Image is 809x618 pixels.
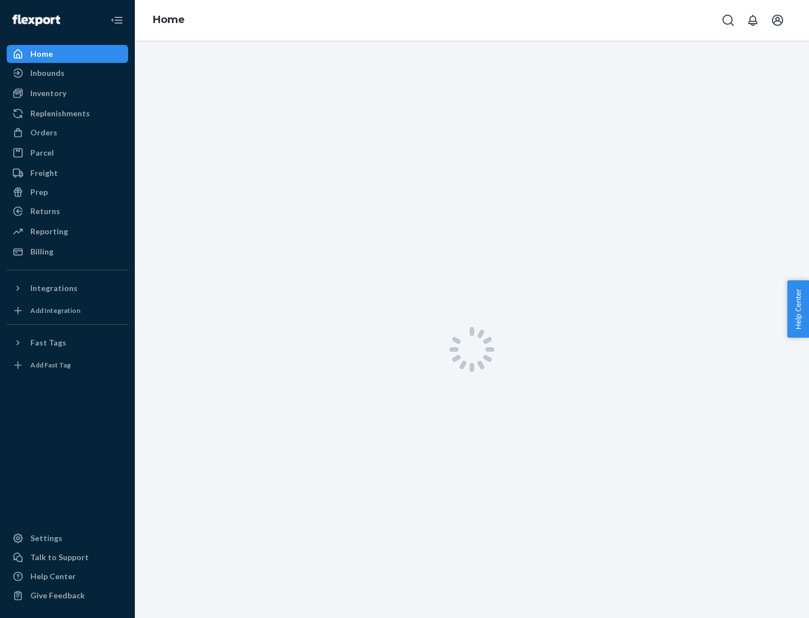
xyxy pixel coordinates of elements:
div: Settings [30,533,62,544]
div: Integrations [30,283,78,294]
div: Reporting [30,226,68,237]
a: Orders [7,124,128,142]
div: Billing [30,246,53,257]
a: Replenishments [7,104,128,122]
div: Talk to Support [30,552,89,563]
a: Inventory [7,84,128,102]
a: Settings [7,529,128,547]
button: Fast Tags [7,334,128,352]
button: Open account menu [766,9,789,31]
div: Inbounds [30,67,65,79]
a: Home [153,13,185,26]
button: Close Navigation [106,9,128,31]
button: Give Feedback [7,587,128,605]
div: Freight [30,167,58,179]
div: Parcel [30,147,54,158]
a: Help Center [7,567,128,585]
button: Open Search Box [717,9,739,31]
div: Give Feedback [30,590,85,601]
div: Home [30,48,53,60]
div: Orders [30,127,57,138]
button: Open notifications [742,9,764,31]
a: Add Fast Tag [7,356,128,374]
a: Parcel [7,144,128,162]
img: Flexport logo [12,15,60,26]
div: Inventory [30,88,66,99]
div: Prep [30,187,48,198]
div: Help Center [30,571,76,582]
a: Prep [7,183,128,201]
button: Integrations [7,279,128,297]
div: Add Fast Tag [30,360,71,370]
div: Replenishments [30,108,90,119]
div: Add Integration [30,306,80,315]
a: Talk to Support [7,548,128,566]
button: Help Center [787,280,809,338]
a: Reporting [7,222,128,240]
a: Home [7,45,128,63]
div: Fast Tags [30,337,66,348]
a: Add Integration [7,302,128,320]
a: Billing [7,243,128,261]
div: Returns [30,206,60,217]
ol: breadcrumbs [144,4,194,37]
a: Inbounds [7,64,128,82]
a: Freight [7,164,128,182]
a: Returns [7,202,128,220]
